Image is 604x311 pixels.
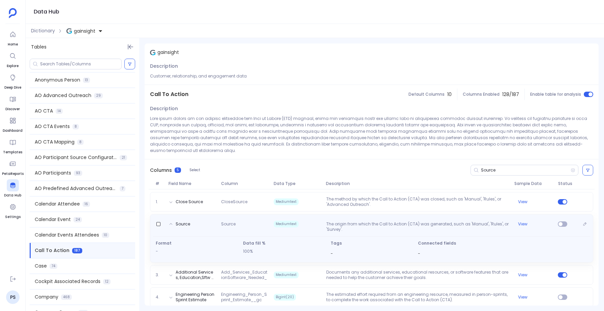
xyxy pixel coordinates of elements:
[5,214,21,220] span: Settings
[274,198,299,205] span: Mediumtext
[555,181,573,186] span: Status
[3,136,22,155] a: Templates
[34,7,59,17] h1: Data Hub
[324,270,512,280] p: Documents any additional services, educational resources, or software features that are needed to...
[9,8,17,18] img: petavue logo
[271,181,324,186] span: Data Type
[418,251,420,256] span: -
[120,186,125,191] span: 7
[409,92,445,97] span: Default Columns
[176,199,203,205] button: Close Source
[218,199,271,205] span: CloseSource
[150,63,178,70] span: Description
[65,26,104,36] button: gainsight
[35,200,80,208] span: Calendar Attendee
[274,294,296,301] span: Bigint(20)
[502,91,519,98] span: 128 / 187
[331,251,333,256] span: -
[5,93,20,112] a: Discover
[150,115,593,154] p: Lore ipsum dolors am con adipisc elitseddoe tem Inci ut Labore (ETD) magnaal, enima min veniamqui...
[6,290,20,304] a: PS
[7,63,19,69] span: Explore
[56,108,63,114] span: 14
[175,167,181,173] span: 5
[518,199,527,205] button: View
[35,262,47,270] span: Case
[218,292,271,303] span: Engineering_Person_Sprint_Estimate__gc
[2,158,24,177] a: PetaReports
[4,193,21,198] span: Data Hub
[73,217,82,222] span: 24
[518,221,527,227] button: View
[35,293,58,301] span: Company
[83,201,90,207] span: 16
[331,241,413,246] span: Tags
[156,241,238,246] span: Format
[66,28,72,34] img: gainsight.svg
[83,77,90,83] span: 13
[4,85,21,90] span: Deep Dive
[102,232,109,238] span: 10
[580,219,590,229] button: Edit
[274,221,299,227] span: Mediumtext
[103,279,111,284] span: 12
[324,196,512,207] p: The method by which the Call to Action (CTA) was closed, such as 'Manual', 'Rules', or 'Advanced ...
[324,221,512,232] p: The origin from which the Call to Action (CTA) was generated, such as 'Manual', 'Rules', or 'Surv...
[35,169,71,177] span: AO Participants
[35,185,117,192] span: AO Predefined Advanced Outreach Model
[7,28,19,47] a: Home
[218,270,271,280] span: Add_Services_EducationSoftware_Needed__gc
[156,249,238,254] p: -
[324,292,512,303] p: The estimated effort required from an engineering resource, measured in person-sprints, to comple...
[5,106,20,112] span: Discover
[126,42,135,52] button: Hide Tables
[61,294,72,300] span: 468
[176,292,216,303] button: Engineering Person Sprint Estimate
[35,107,53,115] span: AO CTA
[7,50,19,69] a: Explore
[243,249,325,254] p: 100%
[4,179,21,198] a: Data Hub
[5,201,21,220] a: Settings
[176,270,216,280] button: Additional Services, Education,Sftw Needed
[176,221,190,227] button: Source
[218,181,271,186] span: Column
[35,154,117,161] span: AO Participant Source Configuration
[530,92,581,97] span: Enable table for analysis
[418,241,587,246] span: Connected fields
[74,28,95,34] span: gainsight
[481,167,571,173] input: Search Columns
[72,124,79,129] span: 8
[35,231,99,239] span: Calendar Events Attendees
[3,150,22,155] span: Templates
[2,171,24,177] span: PetaReports
[153,294,166,300] span: 4.
[218,221,271,232] span: Source
[77,139,84,145] span: 8
[185,166,205,175] button: Select
[157,49,179,56] span: gainsight
[35,123,70,130] span: AO CTA Events
[4,71,21,90] a: Deep Dive
[40,61,121,67] input: Search Tables/Columns
[518,272,527,278] button: View
[120,155,127,160] span: 21
[150,105,178,112] span: Description
[274,272,299,278] span: Mediumtext
[35,138,74,146] span: AO CTA Mapping
[74,170,82,176] span: 93
[153,199,166,205] span: 1.
[518,294,527,300] button: View
[26,38,139,56] div: Tables
[50,263,57,269] span: 74
[35,247,69,254] span: Call To Action
[31,27,55,34] span: Dictionary
[72,248,82,253] span: 187
[243,241,325,246] span: Data fill %
[35,76,80,84] span: Anonymous Person
[150,73,593,79] p: Customer, relationship, and engagement data
[323,181,512,186] span: Description
[35,216,71,223] span: Calendar Event
[3,128,23,133] span: Dashboard
[150,167,172,174] span: Columns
